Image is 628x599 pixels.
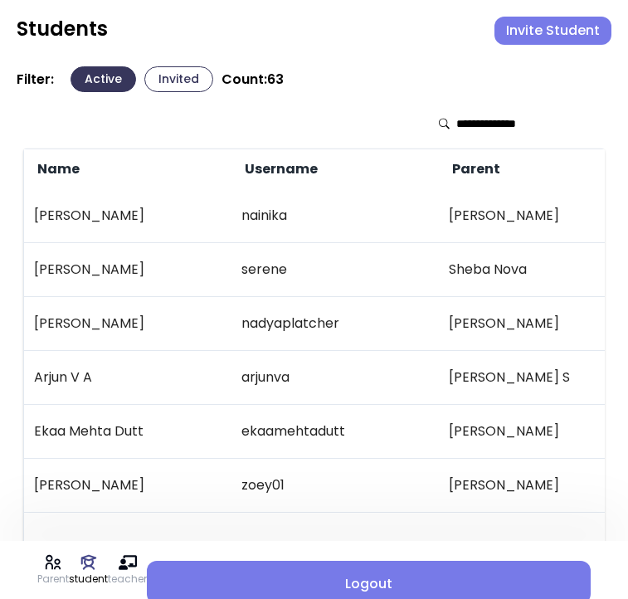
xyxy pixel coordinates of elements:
[71,66,136,92] button: Active
[144,66,213,92] button: Invited
[160,574,577,594] span: Logout
[231,189,439,243] td: nainika
[34,159,80,179] span: Name
[231,297,439,351] td: nadyaplatcher
[24,405,231,459] td: Ekaa Mehta Dutt
[108,553,147,587] a: teacher
[108,572,147,587] p: teacher
[69,572,108,587] p: student
[494,17,611,45] button: Invite Student
[222,71,284,88] p: Count: 63
[231,459,439,513] td: zoey01
[24,351,231,405] td: Arjun V A
[24,189,231,243] td: [PERSON_NAME]
[17,17,108,41] h2: Students
[69,553,108,587] a: student
[231,351,439,405] td: arjunva
[449,159,500,179] span: Parent
[24,243,231,297] td: [PERSON_NAME]
[24,459,231,513] td: [PERSON_NAME]
[241,159,318,179] span: Username
[17,71,54,88] p: Filter:
[37,553,69,587] a: Parent
[37,572,69,587] p: Parent
[231,243,439,297] td: serene
[231,405,439,459] td: ekaamehtadutt
[24,297,231,351] td: [PERSON_NAME]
